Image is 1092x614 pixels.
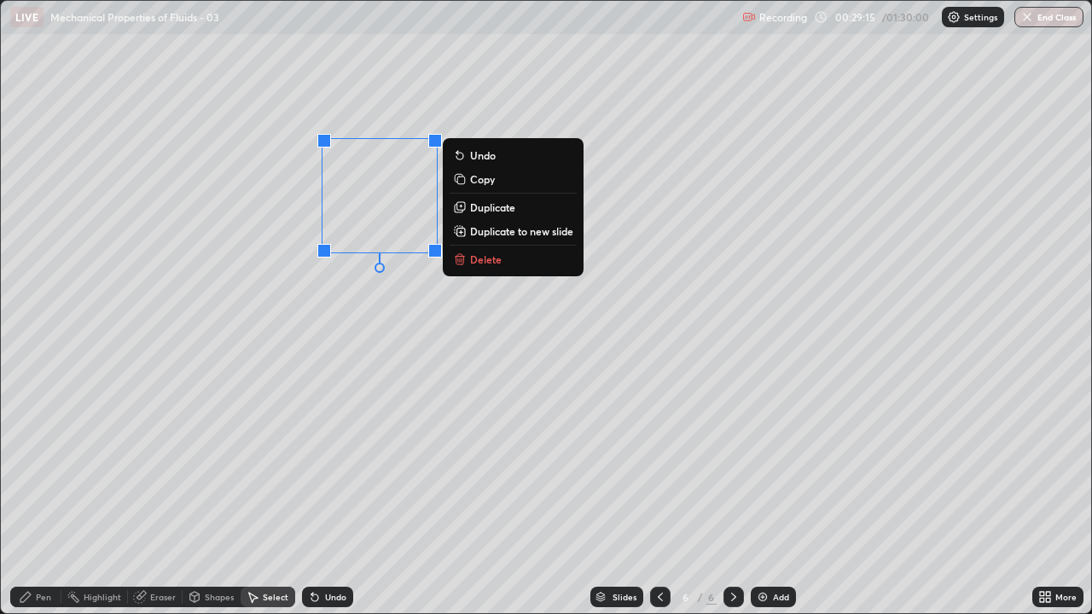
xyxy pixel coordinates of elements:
[677,592,694,602] div: 6
[742,10,756,24] img: recording.375f2c34.svg
[1014,7,1083,27] button: End Class
[1055,593,1077,601] div: More
[470,252,502,266] p: Delete
[263,593,288,601] div: Select
[756,590,770,604] img: add-slide-button
[470,200,515,214] p: Duplicate
[470,172,495,186] p: Copy
[50,10,219,24] p: Mechanical Properties of Fluids - 03
[450,169,577,189] button: Copy
[84,593,121,601] div: Highlight
[1020,10,1034,24] img: end-class-cross
[698,592,703,602] div: /
[36,593,51,601] div: Pen
[450,249,577,269] button: Delete
[450,221,577,241] button: Duplicate to new slide
[470,224,573,238] p: Duplicate to new slide
[964,13,997,21] p: Settings
[613,593,636,601] div: Slides
[205,593,234,601] div: Shapes
[450,145,577,165] button: Undo
[759,11,807,24] p: Recording
[773,593,789,601] div: Add
[947,10,961,24] img: class-settings-icons
[15,10,38,24] p: LIVE
[325,593,346,601] div: Undo
[470,148,496,162] p: Undo
[150,593,176,601] div: Eraser
[450,197,577,217] button: Duplicate
[706,589,717,605] div: 6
